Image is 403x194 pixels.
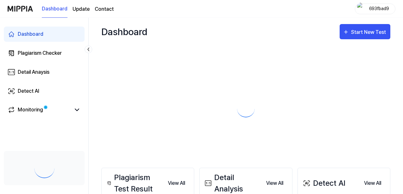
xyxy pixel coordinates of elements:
[95,5,114,13] a: Contact
[355,3,395,14] button: profile693fbad9
[357,3,365,15] img: profile
[8,106,71,114] a: Monitoring
[18,30,43,38] div: Dashboard
[4,27,85,42] a: Dashboard
[18,87,39,95] div: Detect AI
[4,46,85,61] a: Plagiarism Checker
[73,5,90,13] a: Update
[340,24,390,39] button: Start New Test
[302,178,345,189] div: Detect AI
[18,106,43,114] div: Monitoring
[359,177,386,190] button: View All
[18,49,62,57] div: Plagiarism Checker
[367,5,391,12] div: 693fbad9
[4,65,85,80] a: Detail Anaysis
[18,68,49,76] div: Detail Anaysis
[351,28,387,36] div: Start New Test
[4,84,85,99] a: Detect AI
[163,177,190,190] button: View All
[261,177,288,190] button: View All
[101,24,147,39] div: Dashboard
[42,0,67,18] a: Dashboard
